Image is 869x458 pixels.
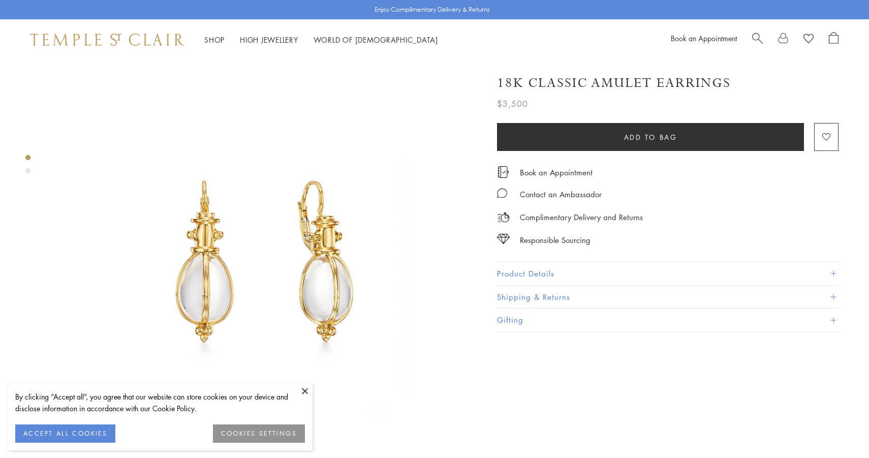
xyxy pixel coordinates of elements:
[497,211,510,224] img: icon_delivery.svg
[497,234,510,244] img: icon_sourcing.svg
[25,152,30,181] div: Product gallery navigation
[497,166,509,178] img: icon_appointment.svg
[752,32,763,47] a: Search
[818,410,859,448] iframe: Gorgias live chat messenger
[497,188,507,198] img: MessageIcon-01_2.svg
[497,309,839,331] button: Gifting
[624,132,677,143] span: Add to bag
[30,34,184,46] img: Temple St. Clair
[15,424,115,443] button: ACCEPT ALL COOKIES
[314,35,438,45] a: World of [DEMOGRAPHIC_DATA]World of [DEMOGRAPHIC_DATA]
[204,35,225,45] a: ShopShop
[375,5,490,15] p: Enjoy Complimentary Delivery & Returns
[497,97,528,110] span: $3,500
[497,262,839,285] button: Product Details
[204,34,438,46] nav: Main navigation
[671,33,737,43] a: Book an Appointment
[15,391,305,414] div: By clicking “Accept all”, you agree that our website can store cookies on your device and disclos...
[520,234,591,247] div: Responsible Sourcing
[520,167,593,178] a: Book an Appointment
[520,211,643,224] p: Complimentary Delivery and Returns
[497,123,804,151] button: Add to bag
[497,286,839,309] button: Shipping & Returns
[497,74,731,92] h1: 18K Classic Amulet Earrings
[829,32,839,47] a: Open Shopping Bag
[803,32,814,47] a: View Wishlist
[213,424,305,443] button: COOKIES SETTINGS
[520,188,602,201] div: Contact an Ambassador
[240,35,298,45] a: High JewelleryHigh Jewellery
